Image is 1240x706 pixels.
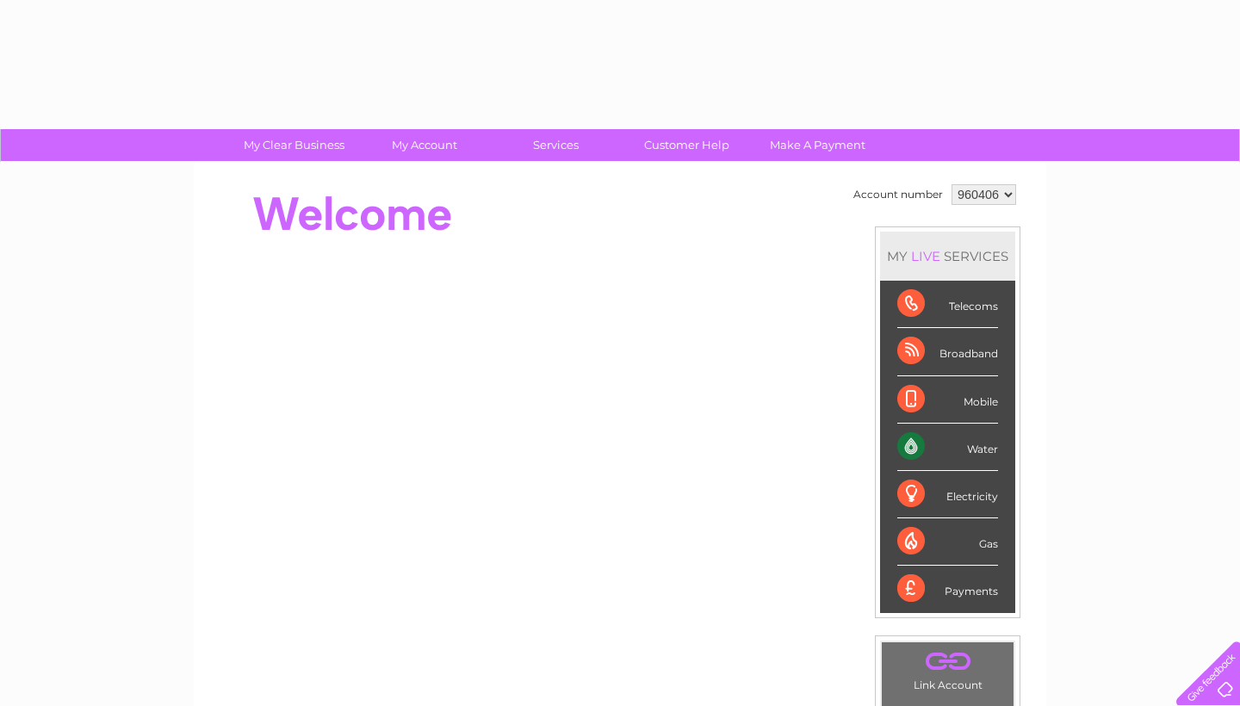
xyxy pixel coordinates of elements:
div: Broadband [897,328,998,375]
div: Telecoms [897,281,998,328]
a: My Account [354,129,496,161]
div: Electricity [897,471,998,518]
div: Payments [897,566,998,612]
a: Services [485,129,627,161]
a: Make A Payment [747,129,889,161]
div: Gas [897,518,998,566]
a: My Clear Business [223,129,365,161]
td: Link Account [881,641,1014,696]
div: Water [897,424,998,471]
td: Account number [849,180,947,209]
div: LIVE [908,248,944,264]
a: Customer Help [616,129,758,161]
a: . [886,647,1009,677]
div: Mobile [897,376,998,424]
div: MY SERVICES [880,232,1015,281]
